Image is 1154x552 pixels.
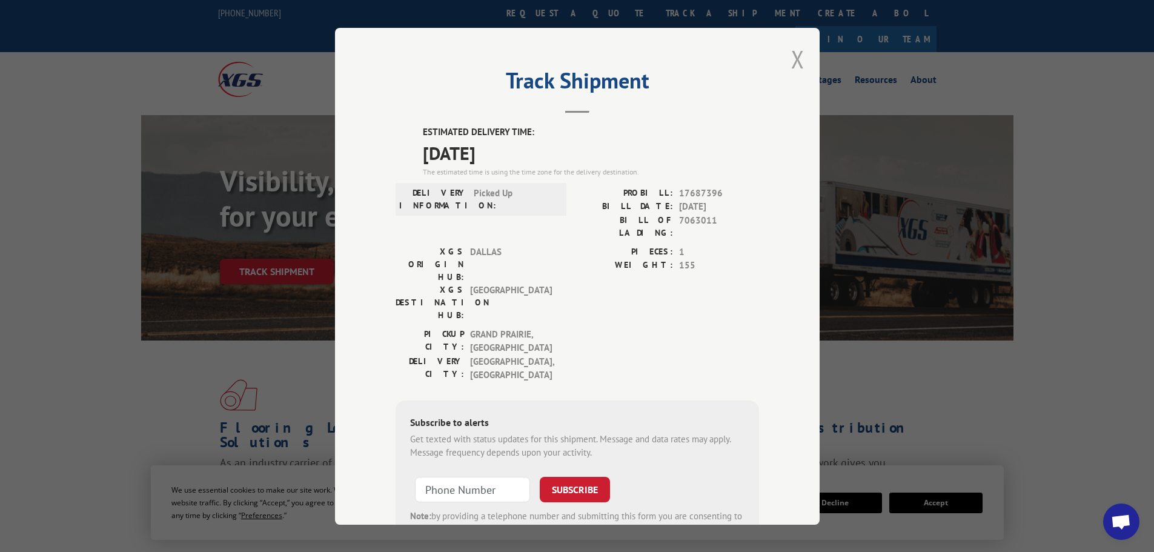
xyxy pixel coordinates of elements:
[410,414,744,432] div: Subscribe to alerts
[679,245,759,259] span: 1
[423,139,759,166] span: [DATE]
[399,186,468,211] label: DELIVERY INFORMATION:
[423,166,759,177] div: The estimated time is using the time zone for the delivery destination.
[540,476,610,502] button: SUBSCRIBE
[679,213,759,239] span: 7063011
[679,200,759,214] span: [DATE]
[470,327,552,354] span: GRAND PRAIRIE , [GEOGRAPHIC_DATA]
[577,213,673,239] label: BILL OF LADING:
[410,432,744,459] div: Get texted with status updates for this shipment. Message and data rates may apply. Message frequ...
[415,476,530,502] input: Phone Number
[396,354,464,382] label: DELIVERY CITY:
[577,245,673,259] label: PIECES:
[470,354,552,382] span: [GEOGRAPHIC_DATA] , [GEOGRAPHIC_DATA]
[679,259,759,273] span: 155
[396,245,464,283] label: XGS ORIGIN HUB:
[679,186,759,200] span: 17687396
[474,186,555,211] span: Picked Up
[791,43,804,75] button: Close modal
[410,510,431,521] strong: Note:
[396,327,464,354] label: PICKUP CITY:
[396,72,759,95] h2: Track Shipment
[577,259,673,273] label: WEIGHT:
[423,125,759,139] label: ESTIMATED DELIVERY TIME:
[577,200,673,214] label: BILL DATE:
[396,283,464,321] label: XGS DESTINATION HUB:
[1103,504,1139,540] div: Open chat
[470,245,552,283] span: DALLAS
[410,509,744,550] div: by providing a telephone number and submitting this form you are consenting to be contacted by SM...
[577,186,673,200] label: PROBILL:
[470,283,552,321] span: [GEOGRAPHIC_DATA]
